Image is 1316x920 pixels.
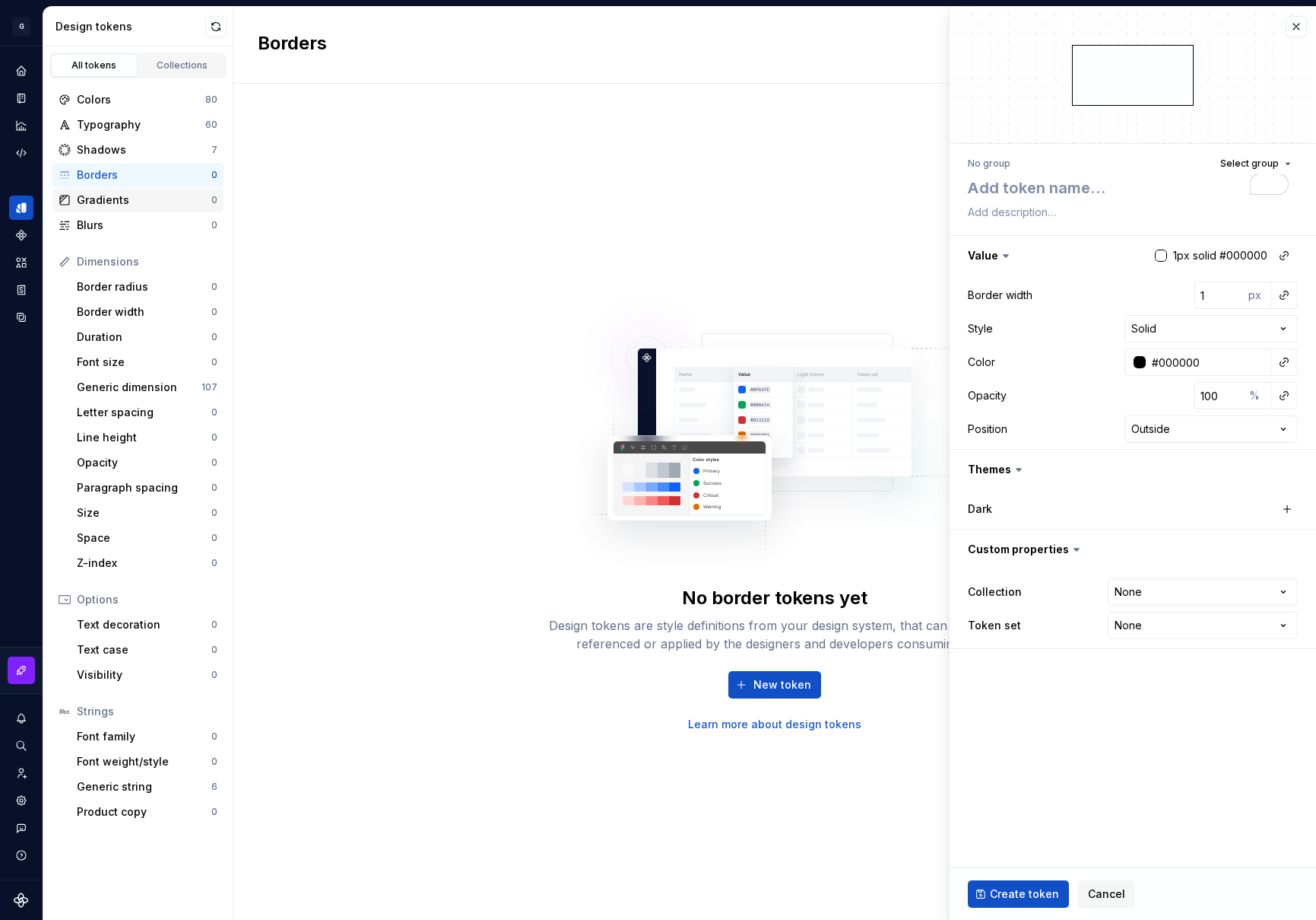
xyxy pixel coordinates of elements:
[77,167,211,183] div: Borders
[211,194,217,206] div: 0
[71,775,224,799] a: Generic string6
[77,505,211,520] div: Size
[990,887,1059,902] span: Create token
[71,638,224,662] a: Text case0
[77,92,205,107] div: Colors
[968,422,1007,437] div: Position
[71,325,224,349] a: Duration0
[77,592,217,607] div: Options
[682,586,867,610] div: No border tokens yet
[211,331,217,343] div: 0
[211,482,217,494] div: 0
[9,141,33,165] a: Code automation
[201,381,217,393] div: 107
[52,113,224,137] a: Typography60
[71,501,224,525] a: Size0
[12,18,30,36] div: G
[77,729,211,744] div: Font family
[71,800,224,824] a: Product copy0
[211,756,217,768] div: 0
[77,142,211,158] div: Shadows
[77,380,201,395] div: Generic dimension
[211,557,217,569] div: 0
[71,400,224,425] a: Letter spacing0
[205,119,217,131] div: 60
[1194,382,1244,409] input: 100
[9,816,33,840] button: Contact support
[211,781,217,793] div: 6
[211,619,217,631] div: 0
[71,425,224,450] a: Line height0
[211,644,217,656] div: 0
[205,94,217,106] div: 80
[77,193,211,208] div: Gradients
[1146,349,1271,376] input: e.g. #000000
[144,59,220,72] div: Collections
[211,356,217,368] div: 0
[77,117,205,132] div: Typography
[77,455,211,470] div: Opacity
[211,281,217,293] div: 0
[77,254,217,269] div: Dimensions
[9,305,33,329] div: Data sources
[211,669,217,681] div: 0
[968,618,1021,633] label: Token set
[1213,153,1298,174] button: Select group
[211,806,217,818] div: 0
[211,507,217,519] div: 0
[968,158,1010,170] div: No group
[52,88,224,112] a: Colors80
[728,671,821,699] button: New token
[77,642,211,657] div: Text case
[77,405,211,420] div: Letter spacing
[71,275,224,299] a: Border radius0
[968,880,1069,908] button: Create token
[77,480,211,495] div: Paragraph spacing
[71,613,224,637] a: Text decoration0
[968,321,993,336] div: Style
[77,779,211,794] div: Generic string
[688,717,861,732] a: Learn more about design tokens
[211,431,217,444] div: 0
[1194,282,1244,309] input: 1
[9,761,33,785] a: Invite team
[52,213,224,237] a: Blurs0
[9,196,33,220] a: Design tokens
[3,10,40,43] button: G
[258,31,327,59] h2: Borders
[71,375,224,400] a: Generic dimension107
[968,288,1032,303] div: Border width
[1220,158,1279,170] span: Select group
[9,734,33,758] button: Search ⌘K
[77,218,211,233] div: Blurs
[77,430,211,445] div: Line height
[9,223,33,247] a: Components
[9,278,33,302] div: Storybook stories
[9,59,33,83] div: Home
[77,704,217,719] div: Strings
[77,355,211,370] div: Font size
[77,804,211,820] div: Product copy
[52,138,224,162] a: Shadows7
[9,788,33,813] a: Settings
[968,501,992,517] label: Dark
[9,250,33,275] a: Assets
[9,706,33,731] button: Notifications
[52,163,224,187] a: Borders0
[77,279,211,294] div: Border radius
[211,169,217,181] div: 0
[211,144,217,156] div: 7
[71,350,224,374] a: Font size0
[9,86,33,110] a: Documentation
[753,677,811,692] span: New token
[968,584,1022,600] label: Collection
[1088,887,1125,902] span: Cancel
[77,556,211,571] div: Z-index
